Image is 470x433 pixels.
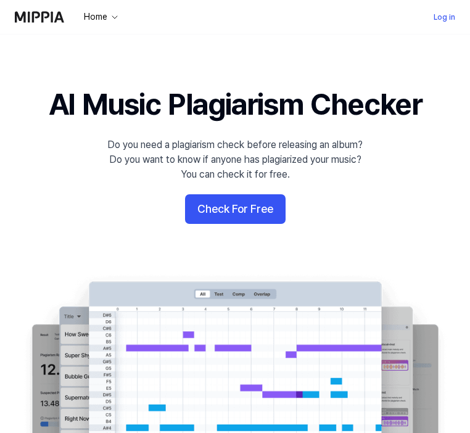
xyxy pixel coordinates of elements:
[49,84,422,125] h1: AI Music Plagiarism Checker
[107,138,363,182] div: Do you need a plagiarism check before releasing an album? Do you want to know if anyone has plagi...
[185,194,286,224] button: Check For Free
[81,11,120,23] button: Home
[81,11,110,23] div: Home
[434,10,455,25] a: Log in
